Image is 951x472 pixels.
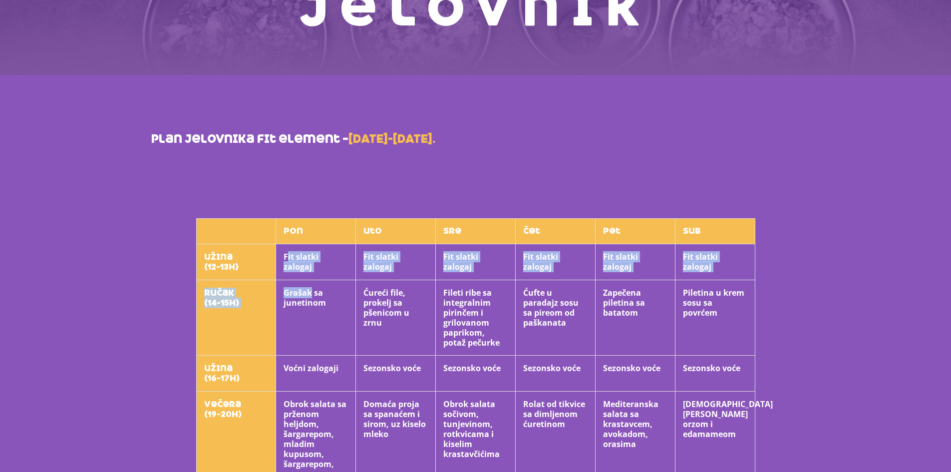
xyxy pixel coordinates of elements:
[675,244,755,280] th: Fit slatki zalogaj
[276,219,356,244] th: pon
[595,219,675,244] th: pet
[356,219,436,244] th: uto
[595,244,675,280] th: Fit slatki zalogaj
[356,356,436,392] th: Sezonsko voće
[356,244,436,280] th: Fit slatki zalogaj
[675,219,755,244] th: sub
[595,356,675,392] th: Sezonsko voće
[276,244,356,280] th: Fit slatki zalogaj
[515,356,595,392] th: Sezonsko voće
[276,280,356,356] th: Grašak sa junetinom
[595,280,675,356] th: Zapečena piletina sa batatom
[515,280,595,356] th: Ćufte u paradajz sosu sa pireom od paškanata
[348,132,435,146] strong: [DATE]-[DATE].
[515,219,595,244] th: čet
[515,244,595,280] th: Fit slatki zalogaj
[356,280,436,356] th: Ćureći file, prokelj sa pšenicom u zrnu
[151,130,800,148] p: plan jelovnika fit element –
[675,280,755,356] th: Piletina u krem sosu sa povrćem
[196,280,276,356] th: ručak (14-15h)
[196,244,276,280] th: užina (12-13h)
[196,356,276,392] th: užina (16-17h)
[436,356,516,392] th: Sezonsko voće
[436,219,516,244] th: sre
[276,356,356,392] th: Voćni zalogaji
[436,280,516,356] th: Fileti ribe sa integralnim pirinčem i grilovanom paprikom, potaž pečurke
[436,244,516,280] th: Fit slatki zalogaj
[675,356,755,392] th: Sezonsko voće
